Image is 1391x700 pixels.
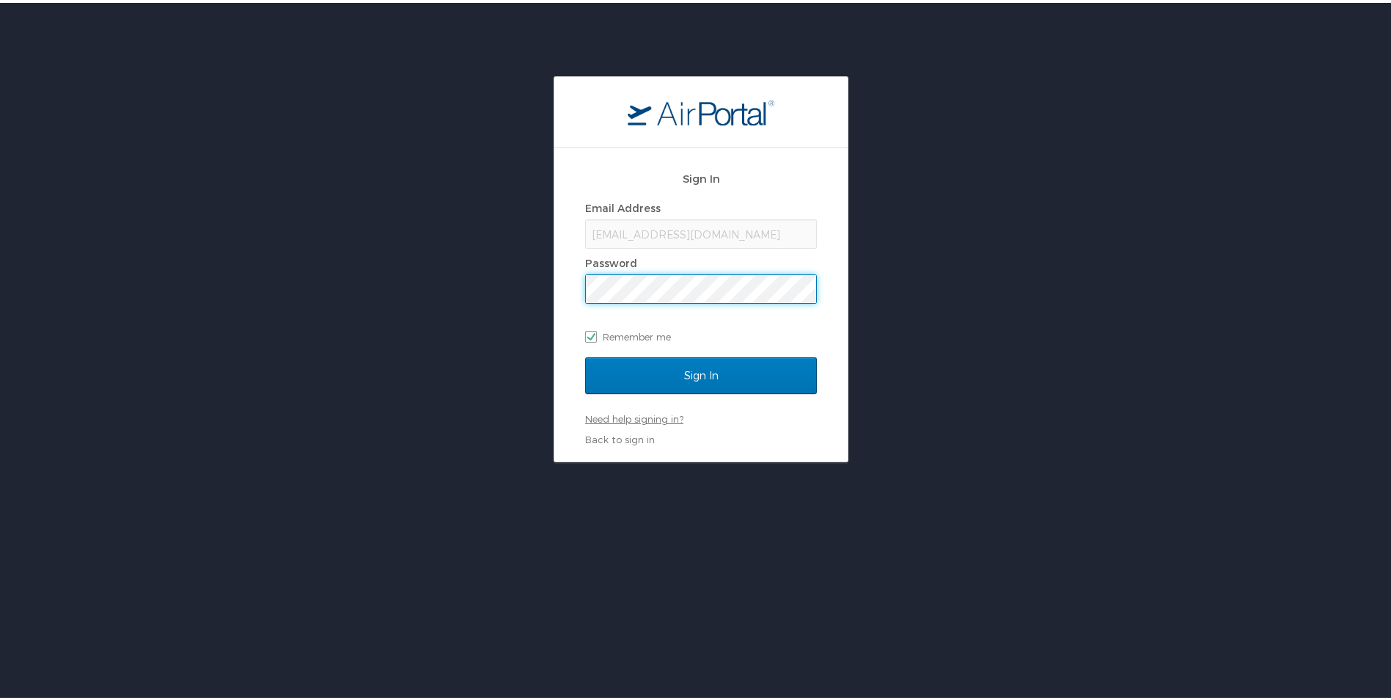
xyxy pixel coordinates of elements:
img: logo [628,96,774,123]
a: Back to sign in [585,431,655,442]
h2: Sign In [585,167,817,184]
label: Email Address [585,199,661,211]
label: Remember me [585,323,817,345]
a: Need help signing in? [585,410,683,422]
input: Sign In [585,354,817,391]
label: Password [585,254,637,266]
